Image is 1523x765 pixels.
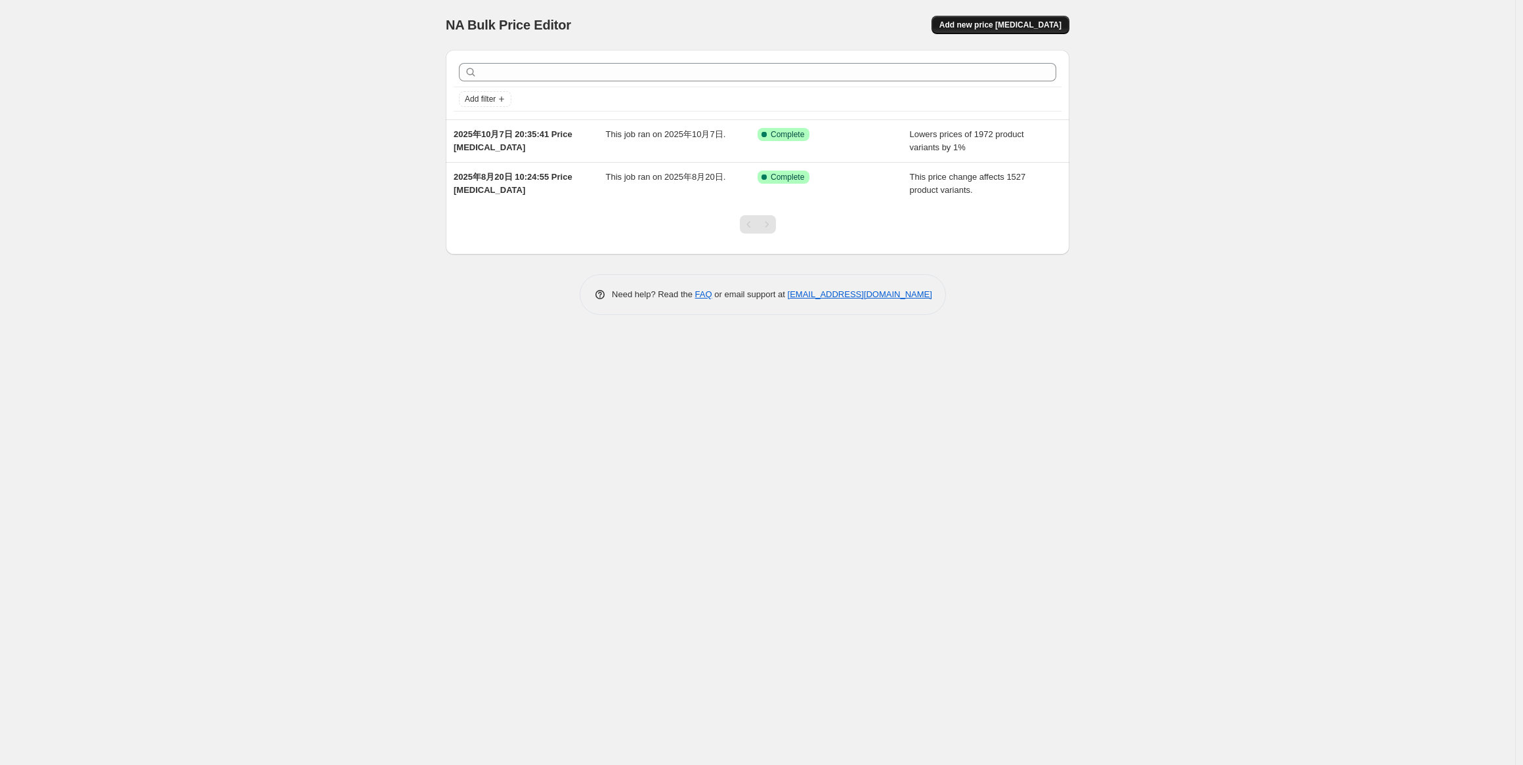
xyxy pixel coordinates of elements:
span: Complete [771,129,804,140]
span: Add new price [MEDICAL_DATA] [939,20,1062,30]
button: Add filter [459,91,511,107]
span: This price change affects 1527 product variants. [910,172,1026,195]
button: Add new price [MEDICAL_DATA] [932,16,1069,34]
a: [EMAIL_ADDRESS][DOMAIN_NAME] [788,289,932,299]
span: Need help? Read the [612,289,695,299]
nav: Pagination [740,215,776,234]
span: NA Bulk Price Editor [446,18,571,32]
span: Complete [771,172,804,182]
span: This job ran on 2025年8月20日. [606,172,726,182]
a: FAQ [695,289,712,299]
span: or email support at [712,289,788,299]
span: Add filter [465,94,496,104]
span: This job ran on 2025年10月7日. [606,129,726,139]
span: 2025年10月7日 20:35:41 Price [MEDICAL_DATA] [454,129,572,152]
span: 2025年8月20日 10:24:55 Price [MEDICAL_DATA] [454,172,572,195]
span: Lowers prices of 1972 product variants by 1% [910,129,1024,152]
